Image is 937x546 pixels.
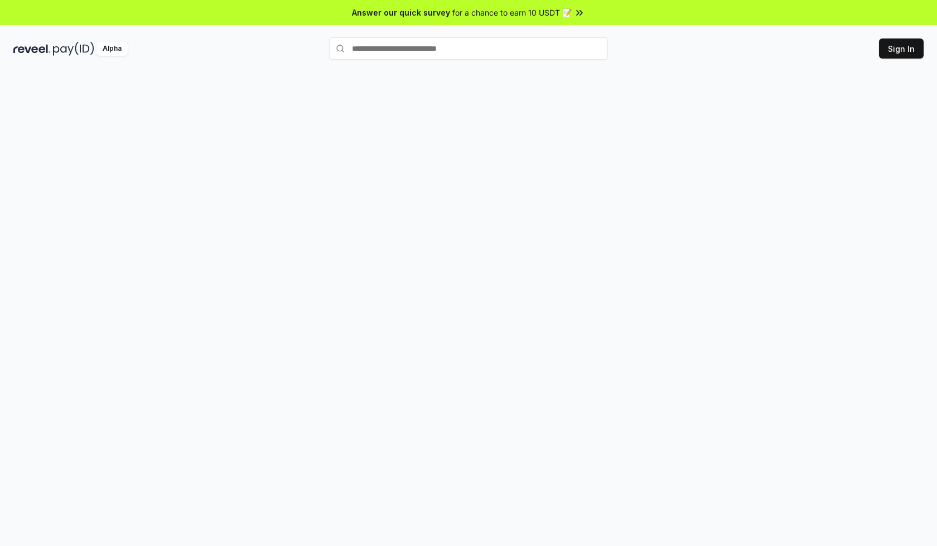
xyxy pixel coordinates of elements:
[96,42,128,56] div: Alpha
[879,38,924,59] button: Sign In
[352,7,450,18] span: Answer our quick survey
[53,42,94,56] img: pay_id
[452,7,572,18] span: for a chance to earn 10 USDT 📝
[13,42,51,56] img: reveel_dark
